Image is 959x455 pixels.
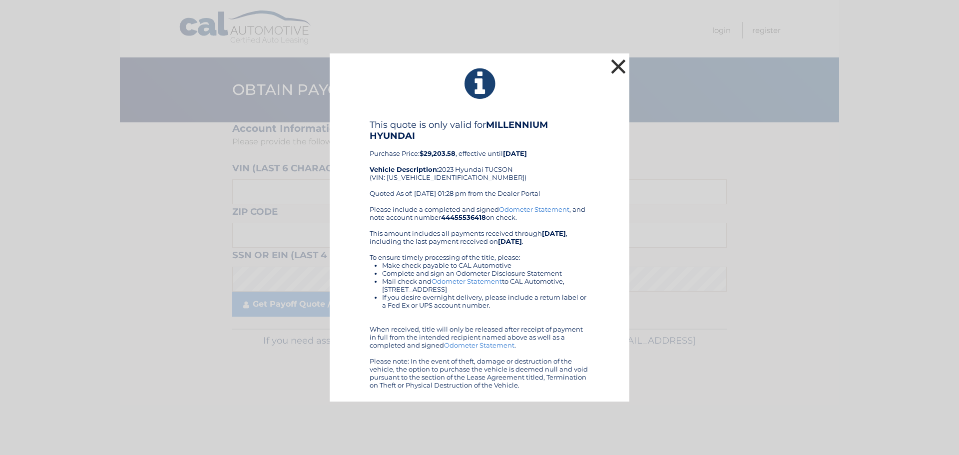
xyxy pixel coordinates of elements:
[382,261,589,269] li: Make check payable to CAL Automotive
[370,119,589,205] div: Purchase Price: , effective until 2023 Hyundai TUCSON (VIN: [US_VEHICLE_IDENTIFICATION_NUMBER]) Q...
[382,277,589,293] li: Mail check and to CAL Automotive, [STREET_ADDRESS]
[432,277,502,285] a: Odometer Statement
[370,205,589,389] div: Please include a completed and signed , and note account number on check. This amount includes al...
[441,213,486,221] b: 44455536418
[370,119,548,141] b: MILLENNIUM HYUNDAI
[420,149,456,157] b: $29,203.58
[608,56,628,76] button: ×
[444,341,514,349] a: Odometer Statement
[542,229,566,237] b: [DATE]
[499,205,569,213] a: Odometer Statement
[498,237,522,245] b: [DATE]
[370,119,589,141] h4: This quote is only valid for
[382,269,589,277] li: Complete and sign an Odometer Disclosure Statement
[370,165,439,173] strong: Vehicle Description:
[503,149,527,157] b: [DATE]
[382,293,589,309] li: If you desire overnight delivery, please include a return label or a Fed Ex or UPS account number.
